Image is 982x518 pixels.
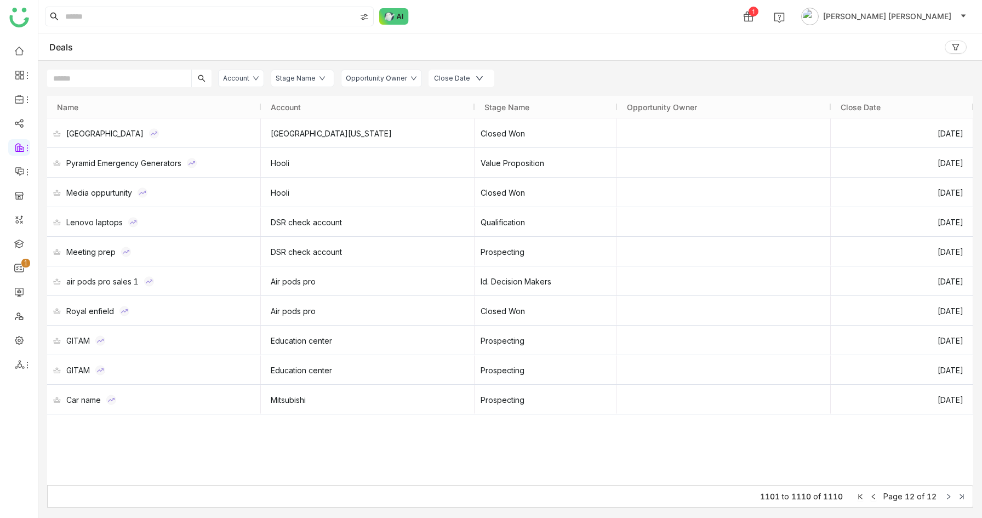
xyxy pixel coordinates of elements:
gtmb-cell-renderer: Hooli [271,149,465,178]
gtmb-cell-renderer: [DATE] [841,178,963,207]
gtmb-cell-renderer: Air pods pro [271,267,465,296]
span: Name [57,103,78,112]
div: Closed Won [481,297,525,326]
div: [GEOGRAPHIC_DATA] [66,119,144,148]
span: to [782,492,789,501]
div: Closed Won [481,119,525,148]
gtmb-cell-renderer: [DATE] [841,356,963,385]
gtmb-cell-renderer: [DATE] [841,297,963,326]
div: GITAM [66,326,90,355]
div: Deals [49,42,73,53]
gtmb-cell-renderer: Hooli [271,178,465,207]
div: Value Proposition [481,149,544,178]
img: help.svg [774,12,785,23]
div: Prospecting [481,385,524,414]
img: logo [9,8,29,27]
div: GITAM [66,356,90,385]
span: Opportunity Owner [627,103,697,112]
div: Prospecting [481,326,524,355]
gtmb-cell-renderer: DSR check account [271,237,465,266]
span: 12 [927,492,937,501]
div: Meeting prep [66,237,116,266]
gtmb-cell-renderer: [DATE] [841,267,963,296]
span: of [917,492,924,501]
span: 1110 [791,492,811,501]
span: 1110 [823,492,843,501]
span: Account [271,103,301,112]
gtmb-cell-renderer: [DATE] [841,119,963,148]
gtmb-cell-renderer: Education center [271,356,465,385]
span: Close Date [841,103,881,112]
div: Id. Decision Makers [481,267,551,296]
gtmb-cell-renderer: [DATE] [841,326,963,355]
div: Car name [66,385,101,414]
div: Media oppurtunity [66,178,132,207]
span: Stage Name [484,103,529,112]
div: Closed Won [481,178,525,207]
div: 1 [749,7,758,16]
gtmb-cell-renderer: Education center [271,326,465,355]
span: of [813,492,821,501]
div: Stage Name [276,73,316,84]
div: Royal enfield [66,297,114,326]
div: Pyramid Emergency Generators [66,149,181,178]
div: Opportunity Owner [346,73,407,84]
div: Lenovo laptops [66,208,123,237]
button: [PERSON_NAME] [PERSON_NAME] [799,8,969,25]
img: avatar [801,8,819,25]
gtmb-cell-renderer: Air pods pro [271,297,465,326]
gtmb-cell-renderer: Mitsubishi [271,385,465,414]
span: [PERSON_NAME] [PERSON_NAME] [823,10,951,22]
div: Account [223,73,249,84]
img: ask-buddy-normal.svg [379,8,409,25]
gtmb-cell-renderer: [DATE] [841,385,963,414]
img: search-type.svg [360,13,369,21]
span: 12 [905,492,915,501]
gtmb-cell-renderer: [DATE] [841,237,963,266]
gtmb-cell-renderer: [DATE] [841,208,963,237]
div: air pods pro sales 1 [66,267,139,296]
nz-badge-sup: 1 [21,259,30,267]
div: Prospecting [481,356,524,385]
gtmb-cell-renderer: [GEOGRAPHIC_DATA][US_STATE] [271,119,465,148]
gtmb-cell-renderer: DSR check account [271,208,465,237]
div: Close Date [434,73,470,84]
span: Page [883,492,903,501]
div: Qualification [481,208,525,237]
div: Prospecting [481,237,524,266]
gtmb-cell-renderer: [DATE] [841,149,963,178]
span: 1101 [760,492,780,501]
p: 1 [24,258,28,269]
